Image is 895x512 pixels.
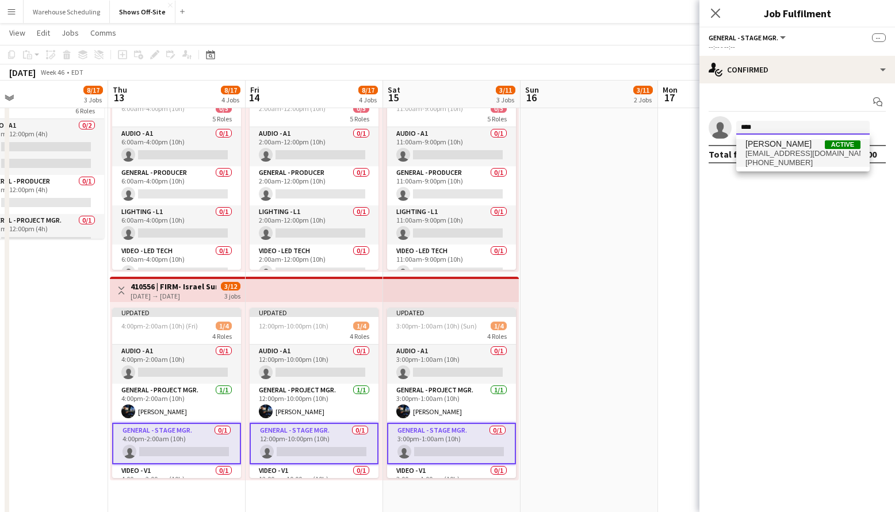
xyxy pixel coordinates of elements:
[709,33,787,42] button: General - Stage Mgr.
[525,85,539,95] span: Sun
[112,100,241,270] app-job-card: 6:00am-4:00pm (10h)0/55 RolesAudio - A10/16:00am-4:00pm (10h) General - Producer0/16:00am-4:00pm ...
[709,43,886,51] div: --:-- - --:--
[221,95,240,104] div: 4 Jobs
[250,345,378,384] app-card-role: Audio - A10/112:00pm-10:00pm (10h)
[358,86,378,94] span: 8/17
[387,464,516,503] app-card-role: Video - V10/13:00pm-1:00am (10h)
[216,104,232,113] span: 0/5
[387,423,516,464] app-card-role: General - Stage Mgr.0/13:00pm-1:00am (10h)
[110,1,175,23] button: Shows Off-Site
[825,140,860,149] span: Active
[350,332,369,341] span: 4 Roles
[250,85,259,95] span: Fri
[212,114,232,123] span: 5 Roles
[9,67,36,78] div: [DATE]
[216,322,232,330] span: 1/4
[259,322,328,330] span: 12:00pm-10:00pm (10h)
[212,332,232,341] span: 4 Roles
[250,308,378,478] app-job-card: Updated12:00pm-10:00pm (10h)1/44 RolesAudio - A10/112:00pm-10:00pm (10h) General - Project Mgr.1/...
[396,104,463,113] span: 11:00am-9:00pm (10h)
[75,106,95,115] span: 6 Roles
[221,282,240,291] span: 3/12
[221,86,240,94] span: 8/17
[633,86,653,94] span: 3/11
[496,86,515,94] span: 3/11
[90,28,116,38] span: Comms
[112,166,241,205] app-card-role: General - Producer0/16:00am-4:00pm (10h)
[38,68,67,77] span: Week 46
[387,166,516,205] app-card-role: General - Producer0/111:00am-9:00pm (10h)
[84,95,102,104] div: 3 Jobs
[121,322,198,330] span: 4:00pm-2:00am (10h) (Fri)
[387,205,516,244] app-card-role: Lighting - L10/111:00am-9:00pm (10h)
[112,127,241,166] app-card-role: Audio - A10/16:00am-4:00pm (10h)
[24,1,110,23] button: Warehouse Scheduling
[745,139,812,149] span: Toby Bohl
[9,28,25,38] span: View
[86,25,121,40] a: Comms
[386,91,400,104] span: 15
[259,104,326,113] span: 2:00am-12:00pm (10h)
[32,25,55,40] a: Edit
[496,95,515,104] div: 3 Jobs
[387,244,516,284] app-card-role: Video - LED Tech0/111:00am-9:00pm (10h)
[387,345,516,384] app-card-role: Audio - A10/13:00pm-1:00am (10h)
[250,166,378,205] app-card-role: General - Producer0/12:00am-12:00pm (10h)
[388,85,400,95] span: Sat
[491,104,507,113] span: 0/5
[112,205,241,244] app-card-role: Lighting - L10/16:00am-4:00pm (10h)
[353,322,369,330] span: 1/4
[709,33,778,42] span: General - Stage Mgr.
[396,322,477,330] span: 3:00pm-1:00am (10h) (Sun)
[62,28,79,38] span: Jobs
[745,158,860,167] span: +12254454835
[71,68,83,77] div: EDT
[350,114,369,123] span: 5 Roles
[661,91,678,104] span: 17
[387,308,516,317] div: Updated
[5,25,30,40] a: View
[131,281,216,292] h3: 410556 | FIRM- Israel Summit CREW TWO
[250,127,378,166] app-card-role: Audio - A10/12:00am-12:00pm (10h)
[131,292,216,300] div: [DATE] → [DATE]
[634,95,652,104] div: 2 Jobs
[250,100,378,270] app-job-card: 2:00am-12:00pm (10h)0/55 RolesAudio - A10/12:00am-12:00pm (10h) General - Producer0/12:00am-12:00...
[112,244,241,284] app-card-role: Video - LED Tech0/16:00am-4:00pm (10h)
[112,384,241,423] app-card-role: General - Project Mgr.1/14:00pm-2:00am (10h)[PERSON_NAME]
[491,322,507,330] span: 1/4
[359,95,377,104] div: 4 Jobs
[37,28,50,38] span: Edit
[224,291,240,300] div: 3 jobs
[387,100,516,270] app-job-card: 11:00am-9:00pm (10h)0/55 RolesAudio - A10/111:00am-9:00pm (10h) General - Producer0/111:00am-9:00...
[250,308,378,317] div: Updated
[353,104,369,113] span: 0/5
[250,384,378,423] app-card-role: General - Project Mgr.1/112:00pm-10:00pm (10h)[PERSON_NAME]
[387,127,516,166] app-card-role: Audio - A10/111:00am-9:00pm (10h)
[872,33,886,42] span: --
[250,244,378,284] app-card-role: Video - LED Tech0/12:00am-12:00pm (10h)
[487,114,507,123] span: 5 Roles
[121,104,185,113] span: 6:00am-4:00pm (10h)
[112,308,241,317] div: Updated
[709,148,748,160] div: Total fee
[699,6,895,21] h3: Job Fulfilment
[387,308,516,478] div: Updated3:00pm-1:00am (10h) (Sun)1/44 RolesAudio - A10/13:00pm-1:00am (10h) General - Project Mgr....
[250,464,378,503] app-card-role: Video - V10/112:00pm-10:00pm (10h)
[248,91,259,104] span: 14
[57,25,83,40] a: Jobs
[83,86,103,94] span: 8/17
[523,91,539,104] span: 16
[111,91,127,104] span: 13
[250,205,378,244] app-card-role: Lighting - L10/12:00am-12:00pm (10h)
[112,308,241,478] app-job-card: Updated4:00pm-2:00am (10h) (Fri)1/44 RolesAudio - A10/14:00pm-2:00am (10h) General - Project Mgr....
[387,384,516,423] app-card-role: General - Project Mgr.1/13:00pm-1:00am (10h)[PERSON_NAME]
[112,345,241,384] app-card-role: Audio - A10/14:00pm-2:00am (10h)
[250,423,378,464] app-card-role: General - Stage Mgr.0/112:00pm-10:00pm (10h)
[112,423,241,464] app-card-role: General - Stage Mgr.0/14:00pm-2:00am (10h)
[663,85,678,95] span: Mon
